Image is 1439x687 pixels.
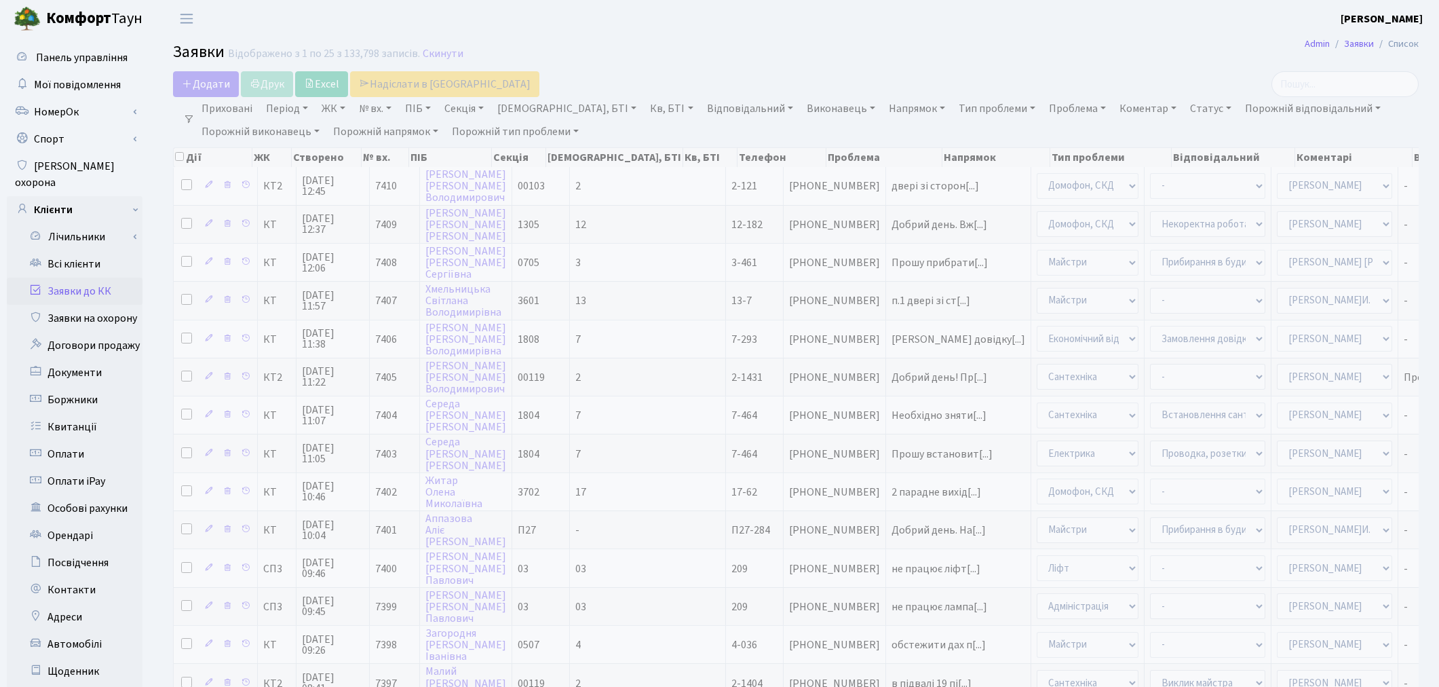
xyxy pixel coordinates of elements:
[575,217,586,232] span: 12
[263,525,290,536] span: КТ
[891,370,987,385] span: Добрий день! Пр[...]
[425,244,506,282] a: [PERSON_NAME][PERSON_NAME]Сергіївна
[292,148,362,167] th: Створено
[7,250,142,278] a: Всі клієнти
[883,97,951,120] a: Напрямок
[263,257,290,268] span: КТ
[375,293,397,308] span: 7407
[7,413,142,441] a: Квитанції
[731,637,757,652] span: 4-036
[731,561,748,576] span: 209
[789,372,880,383] span: [PHONE_NUMBER]
[7,126,142,153] a: Спорт
[731,255,757,270] span: 3-461
[891,255,988,270] span: Прошу прибрати[...]
[789,525,880,536] span: [PHONE_NUMBER]
[7,495,142,522] a: Особові рахунки
[7,71,142,98] a: Мої повідомлення
[789,181,880,191] span: [PHONE_NUMBER]
[1240,97,1386,120] a: Порожній відповідальний
[731,370,763,385] span: 2-1431
[575,637,581,652] span: 4
[14,5,41,33] img: logo.png
[46,7,142,31] span: Таун
[731,179,757,193] span: 2-121
[170,7,204,30] button: Переключити навігацію
[425,206,506,244] a: [PERSON_NAME][PERSON_NAME][PERSON_NAME]
[518,370,545,385] span: 00119
[439,97,489,120] a: Секція
[575,561,586,576] span: 03
[731,217,763,232] span: 12-182
[263,410,290,421] span: КТ
[731,599,748,614] span: 209
[891,599,987,614] span: не працює лампа[...]
[518,523,536,538] span: П27
[575,485,586,500] span: 17
[302,519,364,541] span: [DATE] 10:04
[891,447,993,462] span: Прошу встановит[...]
[7,631,142,658] a: Автомобілі
[7,196,142,223] a: Клієнти
[518,332,539,347] span: 1808
[302,634,364,656] span: [DATE] 09:26
[1284,30,1439,58] nav: breadcrumb
[1114,97,1182,120] a: Коментар
[518,408,539,423] span: 1804
[7,98,142,126] a: НомерОк
[518,447,539,462] span: 1804
[263,334,290,345] span: КТ
[263,449,290,460] span: КТ
[891,637,986,652] span: обстежити дах п[...]
[261,97,313,120] a: Період
[789,334,880,345] span: [PHONE_NUMBER]
[34,77,121,92] span: Мої повідомлення
[446,120,584,143] a: Порожній тип проблеми
[302,252,364,274] span: [DATE] 12:06
[789,295,880,306] span: [PHONE_NUMBER]
[731,447,757,462] span: 7-464
[891,179,979,193] span: двері зі сторон[...]
[263,181,290,191] span: КТ2
[575,179,581,193] span: 2
[302,595,364,617] span: [DATE] 09:45
[492,97,642,120] a: [DEMOGRAPHIC_DATA], БТІ
[173,40,225,64] span: Заявки
[683,148,737,167] th: Кв, БТІ
[518,217,539,232] span: 1305
[375,255,397,270] span: 7408
[7,522,142,549] a: Орендарі
[425,588,506,626] a: [PERSON_NAME][PERSON_NAME]Павлович
[575,599,586,614] span: 03
[1341,12,1423,26] b: [PERSON_NAME]
[328,120,444,143] a: Порожній напрямок
[375,485,397,500] span: 7402
[575,523,579,538] span: -
[375,179,397,193] span: 7410
[228,48,420,60] div: Відображено з 1 по 25 з 133,798 записів.
[891,293,970,308] span: п.1 двері зі ст[...]
[1341,11,1423,27] a: [PERSON_NAME]
[302,443,364,464] span: [DATE] 11:05
[7,576,142,604] a: Контакти
[16,223,142,250] a: Лічильники
[645,97,698,120] a: Кв, БТІ
[1271,71,1419,97] input: Пошук...
[789,639,880,650] span: [PHONE_NUMBER]
[801,97,881,120] a: Виконавець
[1295,148,1413,167] th: Коментарі
[1374,37,1419,52] li: Список
[891,217,987,232] span: Добрий день. Вж[...]
[425,435,506,473] a: Середа[PERSON_NAME][PERSON_NAME]
[7,468,142,495] a: Оплати iPay
[789,449,880,460] span: [PHONE_NUMBER]
[375,332,397,347] span: 7406
[423,48,463,60] a: Скинути
[891,332,1025,347] span: [PERSON_NAME] довідку[...]
[263,487,290,498] span: КТ
[425,282,501,320] a: ХмельницькаСвітланаВолодимирівна
[826,148,943,167] th: Проблема
[7,44,142,71] a: Панель управління
[425,626,506,664] a: Загородня[PERSON_NAME]Іванівна
[375,370,397,385] span: 7405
